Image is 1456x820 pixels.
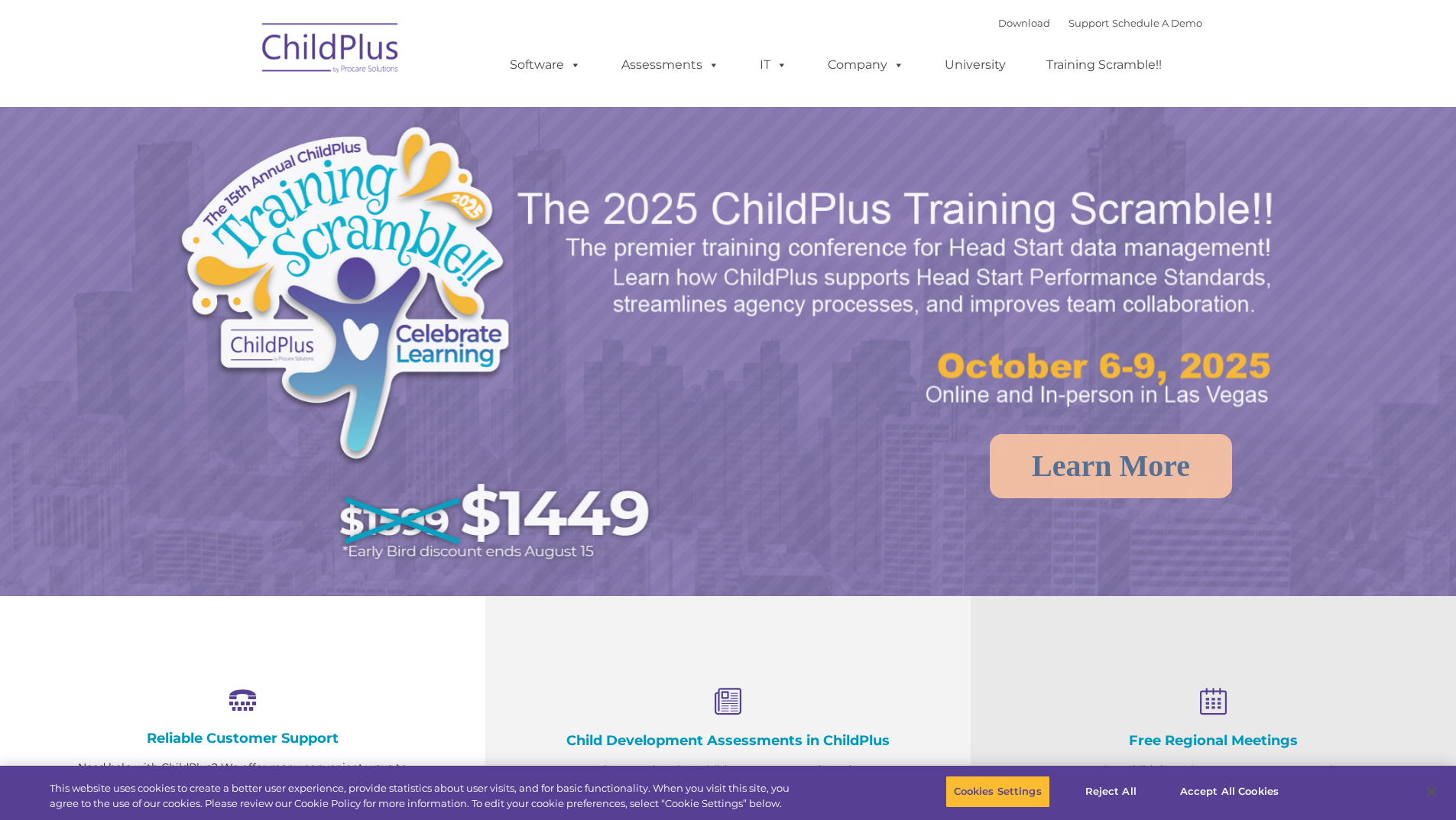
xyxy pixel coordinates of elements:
[495,50,596,80] a: Software
[1172,776,1287,808] button: Accept All Cookies
[998,17,1202,29] font: |
[1031,50,1177,80] a: Training Scramble!!
[76,758,409,815] p: Need help with ChildPlus? We offer many convenient ways to contact our amazing Customer Support r...
[945,776,1050,808] button: Cookies Settings
[1068,17,1109,29] a: Support
[562,732,894,749] h4: Child Development Assessments in ChildPlus
[1415,775,1448,809] button: Close
[50,781,801,811] div: This website uses cookies to create a better user experience, provide statistics about user visit...
[1112,17,1202,29] a: Schedule A Demo
[1047,760,1380,818] p: Not using ChildPlus? These are a great opportunity to network and learn from ChildPlus users. Fin...
[990,434,1232,498] a: Learn More
[744,50,803,80] a: IT
[998,17,1050,29] a: Download
[1047,732,1380,749] h4: Free Regional Meetings
[562,760,894,818] p: Experience and analyze child assessments and Head Start data management in one system with zero c...
[76,730,409,747] h4: Reliable Customer Support
[812,50,919,80] a: Company
[255,12,407,89] img: ChildPlus by Procare Solutions
[929,50,1021,80] a: University
[606,50,734,80] a: Assessments
[1063,776,1159,808] button: Reject All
